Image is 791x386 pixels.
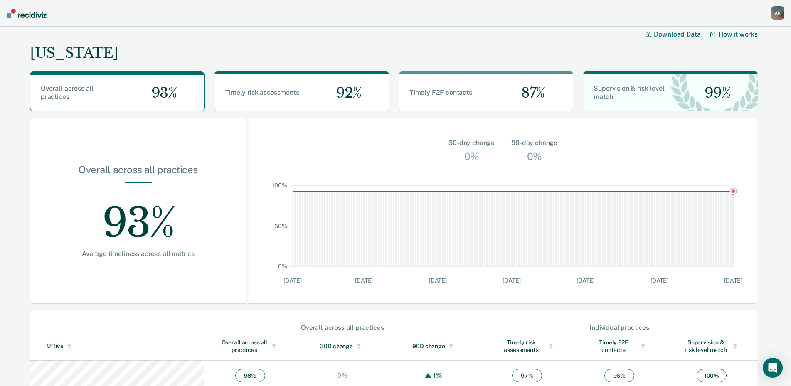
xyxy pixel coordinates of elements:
span: Supervision & risk level match [594,84,664,101]
th: Toggle SortBy [204,332,296,361]
text: [DATE] [724,277,742,284]
div: [US_STATE] [30,44,118,61]
div: Supervision & risk level match [682,339,741,354]
text: [DATE] [429,277,447,284]
span: Timely F2F contacts [409,89,472,96]
span: 92% [329,84,362,101]
span: 100 % [697,369,727,382]
button: AK [771,6,784,20]
div: Overall across all practices [205,324,480,332]
th: Toggle SortBy [665,332,758,361]
th: Toggle SortBy [30,332,204,361]
text: [DATE] [355,277,373,284]
img: Recidiviz [7,9,47,18]
div: Overall across all practices [57,164,220,182]
div: 30D change [313,342,372,350]
th: Toggle SortBy [573,332,665,361]
text: [DATE] [651,277,668,284]
th: Toggle SortBy [481,332,573,361]
div: Open Intercom Messenger [763,358,783,378]
div: 1% [431,371,444,379]
button: Download Data [646,30,710,38]
div: 0% [335,371,350,379]
text: [DATE] [577,277,594,284]
div: 0% [525,148,544,165]
div: 90D change [405,342,464,350]
div: Timely risk assessments [498,339,557,354]
span: 93% [145,84,177,101]
div: Average timeliness across all metrics [57,250,220,258]
span: 98 % [235,369,265,382]
span: 99% [698,84,731,101]
text: [DATE] [503,277,521,284]
span: Overall across all practices [41,84,94,101]
span: 96 % [604,369,634,382]
div: 30-day change [448,138,495,148]
div: 90-day change [511,138,557,148]
text: [DATE] [284,277,302,284]
th: Toggle SortBy [389,332,481,361]
span: 87% [515,84,545,101]
div: A K [771,6,784,20]
div: Individual practices [481,324,757,332]
a: How it works [710,30,758,38]
div: Overall across all practices [221,339,280,354]
div: Timely F2F contacts [590,339,649,354]
div: Office [47,342,200,349]
th: Toggle SortBy [296,332,389,361]
span: 97 % [512,369,542,382]
span: Timely risk assessments [225,89,299,96]
div: 93% [57,183,220,250]
div: 0% [462,148,481,165]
